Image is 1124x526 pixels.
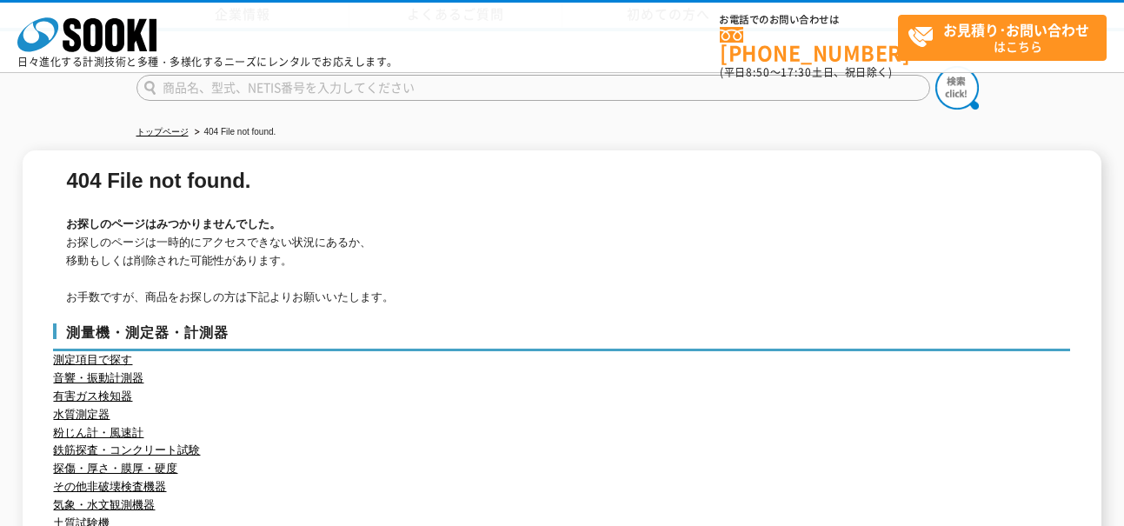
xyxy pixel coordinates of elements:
[746,64,770,80] span: 8:50
[720,15,898,25] span: お電話でのお問い合わせは
[53,480,166,493] a: その他非破壊検査機器
[136,75,930,101] input: 商品名、型式、NETIS番号を入力してください
[136,127,189,136] a: トップページ
[53,498,155,511] a: 気象・水文観測機器
[66,216,1061,234] h2: お探しのページはみつかりませんでした。
[908,16,1106,59] span: はこちら
[53,443,200,456] a: 鉄筋探査・コンクリート試験
[191,123,276,142] li: 404 File not found.
[943,19,1089,40] strong: お見積り･お問い合わせ
[53,426,143,439] a: 粉じん計・風速計
[720,27,898,63] a: [PHONE_NUMBER]
[53,408,110,421] a: 水質測定器
[720,64,892,80] span: (平日 ～ 土日、祝日除く)
[53,371,143,384] a: 音響・振動計測器
[935,66,979,110] img: btn_search.png
[53,353,132,366] a: 測定項目で探す
[898,15,1107,61] a: お見積り･お問い合わせはこちら
[17,57,398,67] p: 日々進化する計測技術と多種・多様化するニーズにレンタルでお応えします。
[781,64,812,80] span: 17:30
[66,172,1061,190] h1: 404 File not found.
[53,390,132,403] a: 有害ガス検知器
[53,462,177,475] a: 探傷・厚さ・膜厚・硬度
[53,323,1070,351] h3: 測量機・測定器・計測器
[66,234,1061,306] p: お探しのページは一時的にアクセスできない状況にあるか、 移動もしくは削除された可能性があります。 お手数ですが、商品をお探しの方は下記よりお願いいたします。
